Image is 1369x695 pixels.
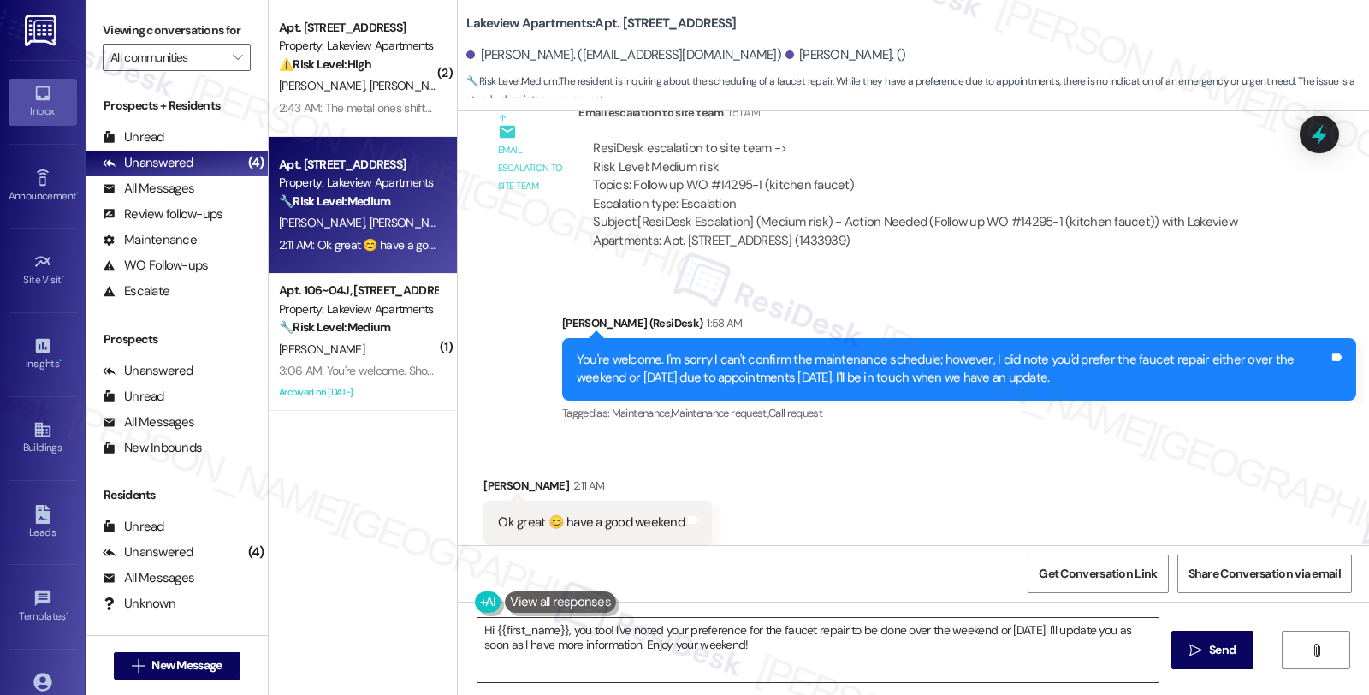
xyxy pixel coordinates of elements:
div: Ok great 😊 have a good weekend [498,514,684,532]
div: Unread [103,518,164,536]
span: Call request [768,406,822,420]
span: Get Conversation Link [1039,565,1157,583]
strong: 🔧 Risk Level: Medium [279,319,390,335]
div: Email escalation to site team [578,104,1277,128]
div: [PERSON_NAME]. ([EMAIL_ADDRESS][DOMAIN_NAME]) [466,46,781,64]
div: You're welcome. I'm sorry I can't confirm the maintenance schedule; however, I did note you'd pre... [577,351,1329,388]
i:  [132,659,145,673]
div: Email escalation to site team [498,141,565,196]
span: Send [1209,641,1236,659]
a: Leads [9,500,77,546]
span: [PERSON_NAME] [279,215,370,230]
strong: 🔧 Risk Level: Medium [279,193,390,209]
div: WO Follow-ups [103,257,208,275]
img: ResiDesk Logo [25,15,60,46]
div: Prospects + Residents [86,97,268,115]
div: Property: Lakeview Apartments [279,174,437,192]
div: 1:51 AM [724,104,760,122]
i:  [1310,644,1323,657]
div: Prospects [86,330,268,348]
div: All Messages [103,180,194,198]
span: • [76,187,79,199]
strong: ⚠️ Risk Level: High [279,56,371,72]
button: Get Conversation Link [1028,555,1168,593]
button: New Message [114,652,240,680]
div: Unanswered [103,544,193,561]
span: • [62,271,64,283]
div: Residents [86,486,268,504]
label: Viewing conversations for [103,17,251,44]
div: Maintenance [103,231,197,249]
span: New Message [151,656,222,674]
div: (4) [244,150,269,176]
span: Share Conversation via email [1188,565,1341,583]
span: [PERSON_NAME] [279,78,370,93]
input: All communities [110,44,223,71]
a: Templates • [9,584,77,630]
b: Lakeview Apartments: Apt. [STREET_ADDRESS] [466,15,736,33]
div: Unanswered [103,362,193,380]
span: • [59,355,62,367]
div: [PERSON_NAME] (ResiDesk) [562,314,1356,338]
textarea: Hi {{first_name}}, you too! I've noted your preference for the faucet repair to be done over the ... [477,618,1159,682]
div: Tagged as: [562,401,1356,425]
div: Unknown [103,595,175,613]
div: Apt. 106~04J, [STREET_ADDRESS] [279,282,437,300]
span: • [66,608,68,620]
div: Subject: [ResiDesk Escalation] (Medium risk) - Action Needed (Follow up WO #14295-1 (kitchen fauc... [593,213,1263,250]
div: [PERSON_NAME] [483,477,712,501]
div: 2:11 AM [569,477,604,495]
i:  [1189,644,1202,657]
button: Send [1171,631,1254,669]
span: [PERSON_NAME] [370,215,455,230]
div: ResiDesk escalation to site team -> Risk Level: Medium risk Topics: Follow up WO #14295-1 (kitche... [593,140,1263,213]
span: : The resident is inquiring about the scheduling of a faucet repair. While they have a preference... [466,73,1369,110]
a: Site Visit • [9,247,77,294]
div: Escalate [103,282,169,300]
div: Tagged as: [483,545,712,570]
span: Maintenance request , [671,406,768,420]
button: Share Conversation via email [1177,555,1352,593]
div: [PERSON_NAME]. () [785,46,906,64]
div: All Messages [103,413,194,431]
a: Buildings [9,415,77,461]
div: All Messages [103,569,194,587]
div: Property: Lakeview Apartments [279,37,437,55]
div: Apt. [STREET_ADDRESS] [279,19,437,37]
div: Archived on [DATE] [277,382,439,403]
div: Unread [103,128,164,146]
span: Maintenance , [612,406,671,420]
div: 3:06 AM: You're welcome. Should you have other concerns, please feel free to reach out. Have a gr... [279,363,833,378]
div: New Inbounds [103,439,202,457]
div: Unanswered [103,154,193,172]
a: Insights • [9,331,77,377]
div: Property: Lakeview Apartments [279,300,437,318]
div: Unread [103,388,164,406]
div: 2:11 AM: Ok great 😊 have a good weekend [279,237,490,252]
div: (4) [244,539,269,566]
span: [PERSON_NAME] [370,78,455,93]
a: Inbox [9,79,77,125]
div: Apt. [STREET_ADDRESS] [279,156,437,174]
i:  [233,50,242,64]
strong: 🔧 Risk Level: Medium [466,74,557,88]
span: [PERSON_NAME] [279,342,364,357]
div: Review follow-ups [103,205,222,223]
div: 1:58 AM [702,314,742,332]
